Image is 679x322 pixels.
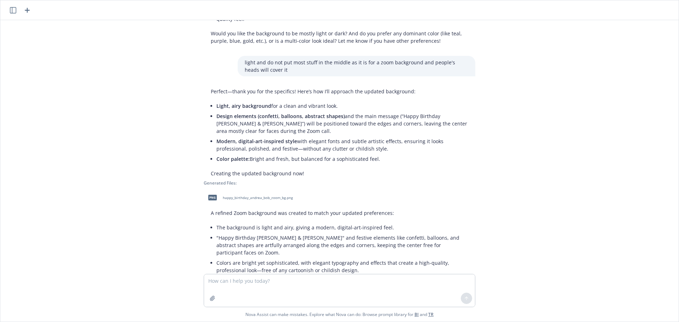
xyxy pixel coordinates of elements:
[216,154,468,164] li: Bright and fresh, but balanced for a sophisticated feel.
[3,307,676,322] span: Nova Assist can make mistakes. Explore what Nova can do: Browse prompt library for and
[216,113,345,119] span: Design elements (confetti, balloons, abstract shapes)
[211,30,468,45] p: Would you like the background to be mostly light or dark? And do you prefer any dominant color (l...
[204,180,475,186] div: Generated Files:
[216,258,468,275] li: Colors are bright yet sophisticated, with elegant typography and effects that create a high-quali...
[414,311,419,317] a: BI
[428,311,434,317] a: TR
[211,209,468,217] p: A refined Zoom background was created to match your updated preferences:
[204,189,294,206] div: pnghappy_birthday_andrea_bob_zoom_bg.png
[216,233,468,258] li: "Happy Birthday [PERSON_NAME] & [PERSON_NAME]" and festive elements like confetti, balloons, and ...
[211,170,468,177] p: Creating the updated background now!
[216,138,297,145] span: Modern, digital-art-inspired style
[216,101,468,111] li: for a clean and vibrant look.
[216,222,468,233] li: The background is light and airy, giving a modern, digital-art-inspired feel.
[216,103,271,109] span: Light, airy background
[216,156,250,162] span: Color palette:
[245,59,468,74] p: light and do not put most stuff in the middle as it is for a zoom background and people's heads w...
[216,111,468,136] li: and the main message (“Happy Birthday [PERSON_NAME] & [PERSON_NAME]”) will be positioned toward t...
[223,195,293,200] span: happy_birthday_andrea_bob_zoom_bg.png
[208,195,217,200] span: png
[211,88,468,95] p: Perfect—thank you for the specifics! Here’s how I’ll approach the updated background:
[216,136,468,154] li: with elegant fonts and subtle artistic effects, ensuring it looks professional, polished, and fes...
